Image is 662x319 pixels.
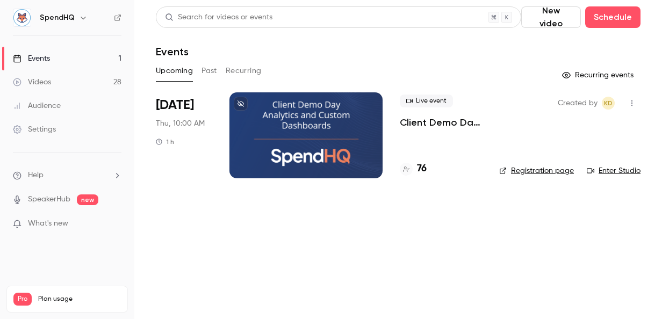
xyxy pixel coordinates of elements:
img: SpendHQ [13,9,31,26]
div: 1 h [156,137,174,146]
a: Enter Studio [587,165,641,176]
div: Events [13,53,50,64]
div: Videos [13,77,51,88]
h4: 76 [417,162,427,176]
span: Kelly Divine [602,97,615,110]
a: Client Demo Day: Unlocking Insights with Analytics & Custom Dashboards [400,116,482,129]
a: SpeakerHub [28,194,70,205]
iframe: Noticeable Trigger [109,219,121,229]
button: Recurring events [557,67,641,84]
span: Pro [13,293,32,306]
span: [DATE] [156,97,194,114]
span: Plan usage [38,295,121,303]
button: New video [521,6,581,28]
button: Schedule [585,6,641,28]
button: Upcoming [156,62,193,79]
a: Registration page [499,165,574,176]
a: 76 [400,162,427,176]
span: Created by [558,97,598,110]
button: Recurring [226,62,262,79]
div: Audience [13,100,61,111]
span: Help [28,170,44,181]
button: Past [202,62,217,79]
li: help-dropdown-opener [13,170,121,181]
span: Thu, 10:00 AM [156,118,205,129]
div: Sep 25 Thu, 10:00 AM (America/New York) [156,92,212,178]
h6: SpendHQ [40,12,75,23]
span: KD [604,97,613,110]
span: What's new [28,218,68,229]
h1: Events [156,45,189,58]
span: Live event [400,95,453,107]
div: Search for videos or events [165,12,272,23]
div: Settings [13,124,56,135]
span: new [77,194,98,205]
